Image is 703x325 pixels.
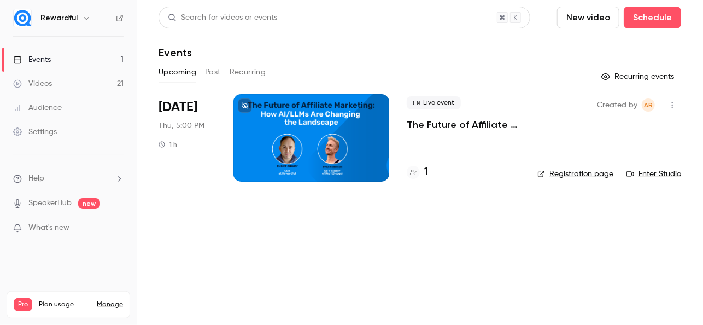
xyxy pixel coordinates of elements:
span: Pro [14,298,32,311]
button: New video [557,7,619,28]
a: The Future of Affiliate Marketing: How AI/LLMs Are Changing the Landscape [407,118,520,131]
button: Past [205,63,221,81]
li: help-dropdown-opener [13,173,124,184]
a: SpeakerHub [28,198,72,209]
h4: 1 [424,165,428,179]
span: Help [28,173,44,184]
a: Registration page [537,169,613,179]
div: Events [13,54,51,65]
iframe: Noticeable Trigger [110,223,124,233]
a: Manage [97,300,123,309]
span: [DATE] [159,98,197,116]
a: 1 [407,165,428,179]
span: What's new [28,222,69,234]
button: Recurring [230,63,266,81]
div: Nov 13 Thu, 5:00 PM (Europe/Paris) [159,94,216,182]
span: Plan usage [39,300,90,309]
span: Created by [597,98,637,112]
div: Audience [13,102,62,113]
span: Live event [407,96,461,109]
h1: Events [159,46,192,59]
button: Recurring events [596,68,681,85]
span: Thu, 5:00 PM [159,120,204,131]
span: new [78,198,100,209]
button: Schedule [624,7,681,28]
button: Upcoming [159,63,196,81]
span: AR [644,98,653,112]
img: Rewardful [14,9,31,27]
div: Settings [13,126,57,137]
a: Enter Studio [626,169,681,179]
div: 1 h [159,140,177,149]
div: Search for videos or events [168,12,277,24]
h6: Rewardful [40,13,78,24]
div: Videos [13,78,52,89]
span: Audrey Rampon [642,98,655,112]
